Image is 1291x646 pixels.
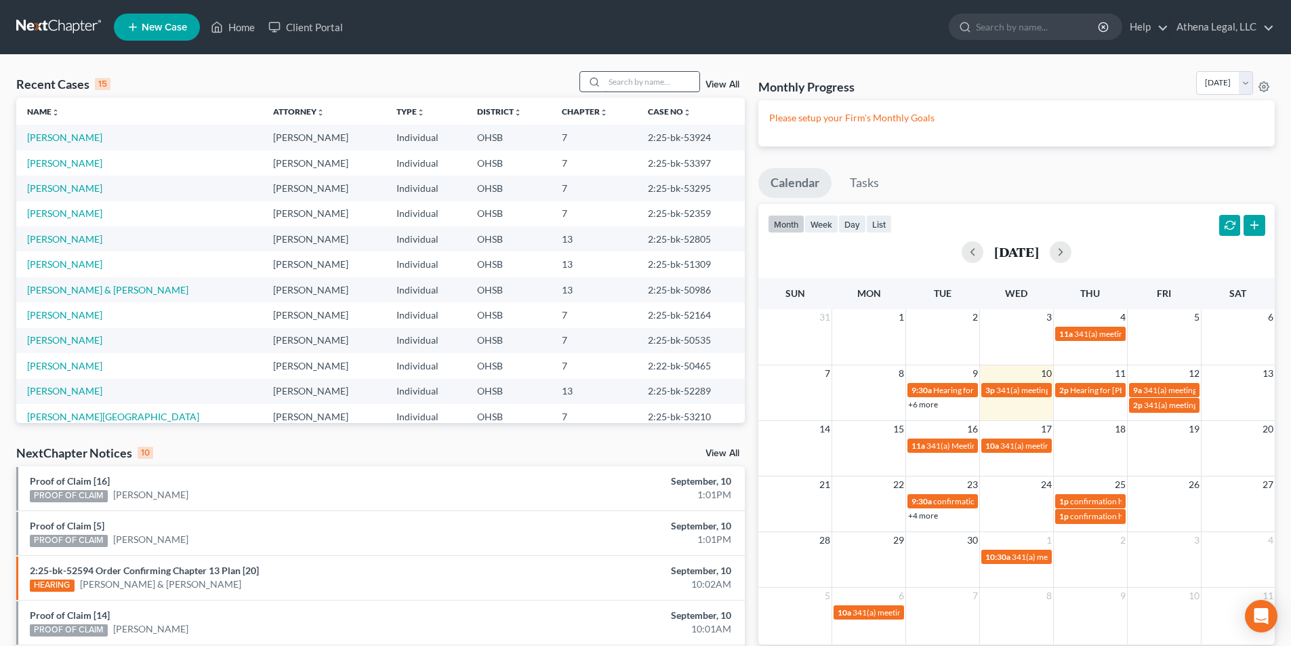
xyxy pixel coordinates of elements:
[466,328,551,353] td: OHSB
[396,106,425,117] a: Typeunfold_more
[386,379,466,404] td: Individual
[637,201,745,226] td: 2:25-bk-52359
[1261,588,1275,604] span: 11
[142,22,187,33] span: New Case
[892,477,905,493] span: 22
[80,578,241,591] a: [PERSON_NAME] & [PERSON_NAME]
[994,245,1039,259] h2: [DATE]
[30,580,75,592] div: HEARING
[262,404,386,429] td: [PERSON_NAME]
[637,328,745,353] td: 2:25-bk-50535
[1267,309,1275,325] span: 6
[262,353,386,378] td: [PERSON_NAME]
[758,79,855,95] h3: Monthly Progress
[985,385,995,395] span: 3p
[16,445,153,461] div: NextChapter Notices
[551,125,637,150] td: 7
[1045,309,1053,325] span: 3
[637,302,745,327] td: 2:25-bk-52164
[562,106,608,117] a: Chapterunfold_more
[971,309,979,325] span: 2
[506,564,731,578] div: September, 10
[637,176,745,201] td: 2:25-bk-53295
[1261,365,1275,382] span: 13
[551,201,637,226] td: 7
[466,302,551,327] td: OHSB
[1005,287,1027,299] span: Wed
[1119,532,1127,548] span: 2
[1059,385,1069,395] span: 2p
[1059,496,1069,506] span: 1p
[1245,600,1277,632] div: Open Intercom Messenger
[466,251,551,277] td: OHSB
[1123,15,1168,39] a: Help
[262,176,386,201] td: [PERSON_NAME]
[417,108,425,117] i: unfold_more
[985,552,1010,562] span: 10:30a
[27,284,188,296] a: [PERSON_NAME] & [PERSON_NAME]
[506,519,731,533] div: September, 10
[386,277,466,302] td: Individual
[1187,588,1201,604] span: 10
[1187,365,1201,382] span: 12
[27,233,102,245] a: [PERSON_NAME]
[1170,15,1274,39] a: Athena Legal, LLC
[1080,287,1100,299] span: Thu
[971,365,979,382] span: 9
[971,588,979,604] span: 7
[637,379,745,404] td: 2:25-bk-52289
[705,80,739,89] a: View All
[27,157,102,169] a: [PERSON_NAME]
[911,496,932,506] span: 9:30a
[1070,385,1176,395] span: Hearing for [PERSON_NAME]
[785,287,805,299] span: Sun
[966,532,979,548] span: 30
[926,441,1058,451] span: 341(a) Meeting for [PERSON_NAME]
[1157,287,1171,299] span: Fri
[1261,477,1275,493] span: 27
[1074,329,1205,339] span: 341(a) meeting for [PERSON_NAME]
[262,125,386,150] td: [PERSON_NAME]
[637,150,745,176] td: 2:25-bk-53397
[1113,365,1127,382] span: 11
[262,226,386,251] td: [PERSON_NAME]
[637,125,745,150] td: 2:25-bk-53924
[506,488,731,502] div: 1:01PM
[911,385,932,395] span: 9:30a
[911,441,925,451] span: 11a
[386,302,466,327] td: Individual
[897,309,905,325] span: 1
[551,226,637,251] td: 13
[648,106,691,117] a: Case Nounfold_more
[30,535,108,547] div: PROOF OF CLAIM
[262,201,386,226] td: [PERSON_NAME]
[386,201,466,226] td: Individual
[506,609,731,622] div: September, 10
[1133,385,1142,395] span: 9a
[466,176,551,201] td: OHSB
[551,404,637,429] td: 7
[985,441,999,451] span: 10a
[897,365,905,382] span: 8
[705,449,739,458] a: View All
[866,215,892,233] button: list
[551,251,637,277] td: 13
[551,277,637,302] td: 13
[113,488,188,502] a: [PERSON_NAME]
[637,277,745,302] td: 2:25-bk-50986
[466,353,551,378] td: OHSB
[976,14,1100,39] input: Search by name...
[386,328,466,353] td: Individual
[386,125,466,150] td: Individual
[52,108,60,117] i: unfold_more
[838,215,866,233] button: day
[386,176,466,201] td: Individual
[316,108,325,117] i: unfold_more
[758,168,832,198] a: Calendar
[966,421,979,437] span: 16
[1193,309,1201,325] span: 5
[30,624,108,637] div: PROOF OF CLAIM
[551,328,637,353] td: 7
[1267,532,1275,548] span: 4
[637,251,745,277] td: 2:25-bk-51309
